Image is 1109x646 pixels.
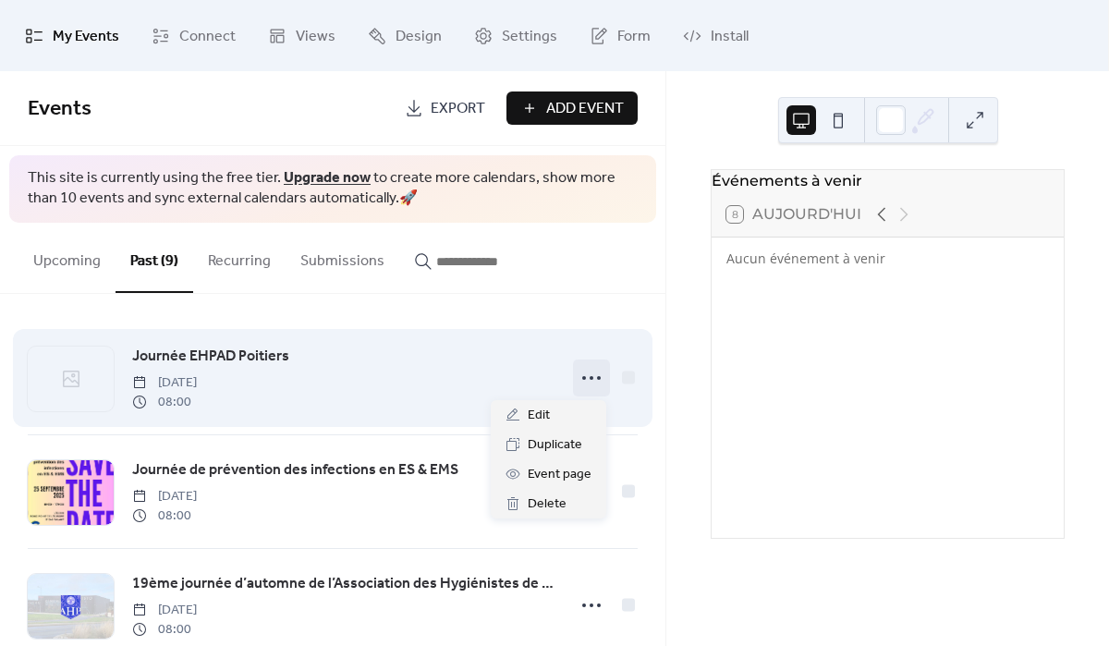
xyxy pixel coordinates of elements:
button: Past (9) [116,223,193,293]
span: Views [296,22,335,51]
span: This site is currently using the free tier. to create more calendars, show more than 10 events an... [28,168,638,210]
a: Export [391,91,499,125]
span: Events [28,89,91,129]
span: 08:00 [132,620,197,640]
button: Recurring [193,223,286,291]
a: Design [354,7,456,64]
span: Settings [502,22,557,51]
a: My Events [11,7,133,64]
span: [DATE] [132,373,197,393]
span: 08:00 [132,393,197,412]
a: Settings [460,7,571,64]
span: Duplicate [528,434,582,457]
a: 19ème journée d’automne de l’Association des Hygiénistes de Picardie [132,572,554,596]
span: Journée EHPAD Poitiers [132,346,289,368]
span: [DATE] [132,487,197,506]
span: Delete [528,494,567,516]
div: Événements à venir [712,170,1064,192]
a: Journée EHPAD Poitiers [132,345,289,369]
span: Connect [179,22,236,51]
span: Design [396,22,442,51]
span: Export [431,98,485,120]
a: Journée de prévention des infections en ES & EMS [132,458,458,482]
span: Form [617,22,651,51]
button: Submissions [286,223,399,291]
button: Add Event [506,91,638,125]
a: Upgrade now [284,164,371,192]
span: Install [711,22,749,51]
a: Install [669,7,762,64]
span: Event page [528,464,591,486]
button: Upcoming [18,223,116,291]
span: [DATE] [132,601,197,620]
span: Journée de prévention des infections en ES & EMS [132,459,458,481]
span: 19ème journée d’automne de l’Association des Hygiénistes de Picardie [132,573,554,595]
div: Aucun événement à venir [726,249,1049,268]
span: Edit [528,405,550,427]
a: Connect [138,7,250,64]
span: My Events [53,22,119,51]
span: 08:00 [132,506,197,526]
a: Form [576,7,664,64]
span: Add Event [546,98,624,120]
a: Views [254,7,349,64]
